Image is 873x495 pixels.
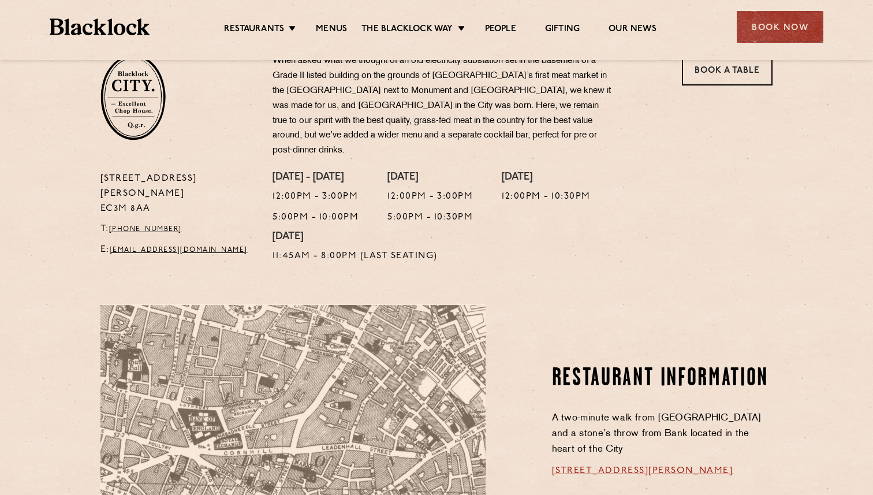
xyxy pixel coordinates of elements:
[50,18,150,35] img: BL_Textured_Logo-footer-cropped.svg
[387,189,473,204] p: 12:00pm - 3:00pm
[609,24,656,36] a: Our News
[273,249,438,264] p: 11:45am - 8:00pm (Last Seating)
[552,411,773,457] p: A two-minute walk from [GEOGRAPHIC_DATA] and a stone’s throw from Bank located in the heart of th...
[110,247,248,254] a: [EMAIL_ADDRESS][DOMAIN_NAME]
[100,54,166,140] img: City-stamp-default.svg
[273,54,613,158] p: When asked what we thought of an old electricity substation set in the basement of a Grade II lis...
[316,24,347,36] a: Menus
[545,24,580,36] a: Gifting
[387,172,473,184] h4: [DATE]
[552,466,733,475] a: [STREET_ADDRESS][PERSON_NAME]
[224,24,284,36] a: Restaurants
[361,24,453,36] a: The Blacklock Way
[100,243,256,258] p: E:
[502,172,591,184] h4: [DATE]
[109,226,182,233] a: [PHONE_NUMBER]
[737,11,823,43] div: Book Now
[100,222,256,237] p: T:
[485,24,516,36] a: People
[387,210,473,225] p: 5:00pm - 10:30pm
[273,210,359,225] p: 5:00pm - 10:00pm
[502,189,591,204] p: 12:00pm - 10:30pm
[682,54,773,85] a: Book a Table
[273,189,359,204] p: 12:00pm - 3:00pm
[273,172,359,184] h4: [DATE] - [DATE]
[273,231,438,244] h4: [DATE]
[100,172,256,217] p: [STREET_ADDRESS][PERSON_NAME] EC3M 8AA
[552,364,773,393] h2: Restaurant Information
